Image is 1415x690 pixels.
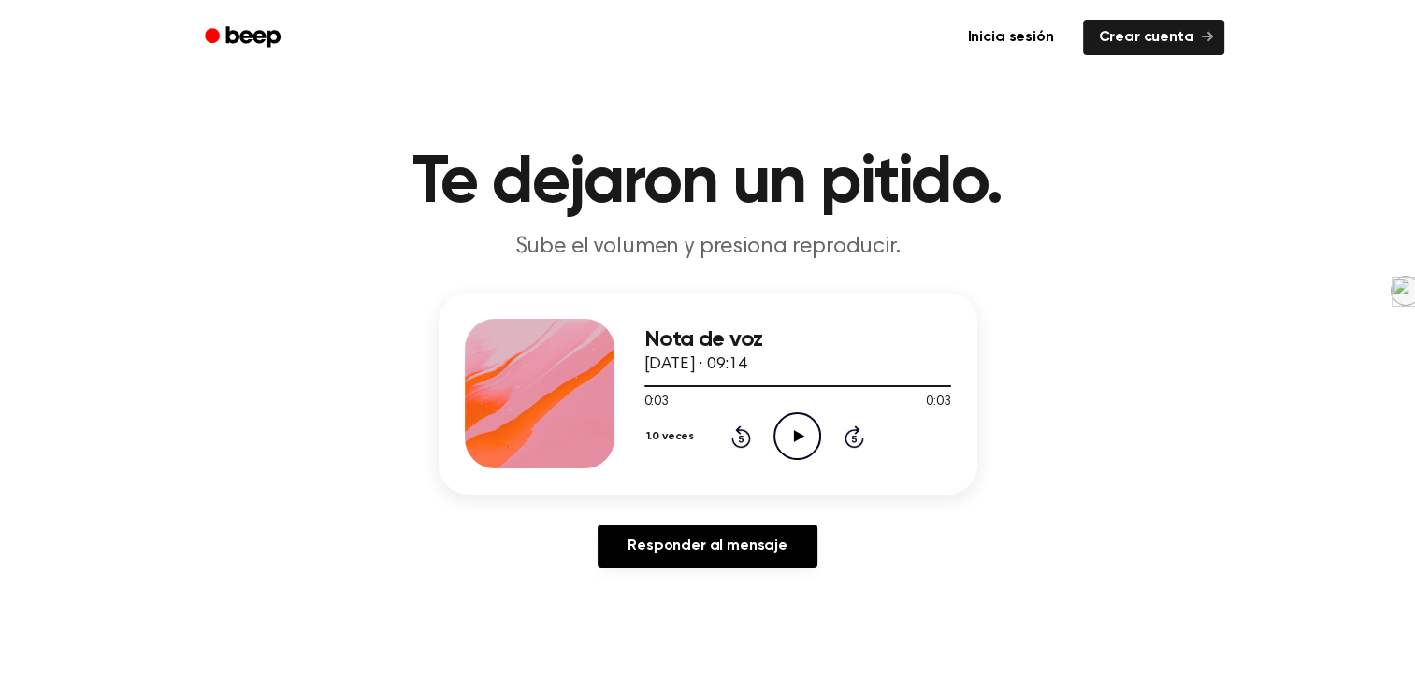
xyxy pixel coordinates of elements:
h3: Nota de voz [644,327,951,352]
h1: Te dejaron un pitido. [229,150,1187,217]
a: Inicia sesión [948,16,1072,59]
span: 0:03 [644,393,669,412]
span: 0:03 [926,393,950,412]
span: [DATE] · 09:14 [644,356,747,373]
a: Responder al mensaje [598,525,817,568]
p: Sube el volumen y presiona reproducir. [349,232,1067,263]
button: 1.0 veces [644,421,702,453]
font: Crear cuenta [1098,27,1193,48]
a: Crear cuenta [1083,20,1223,55]
a: Pitido [192,20,297,56]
